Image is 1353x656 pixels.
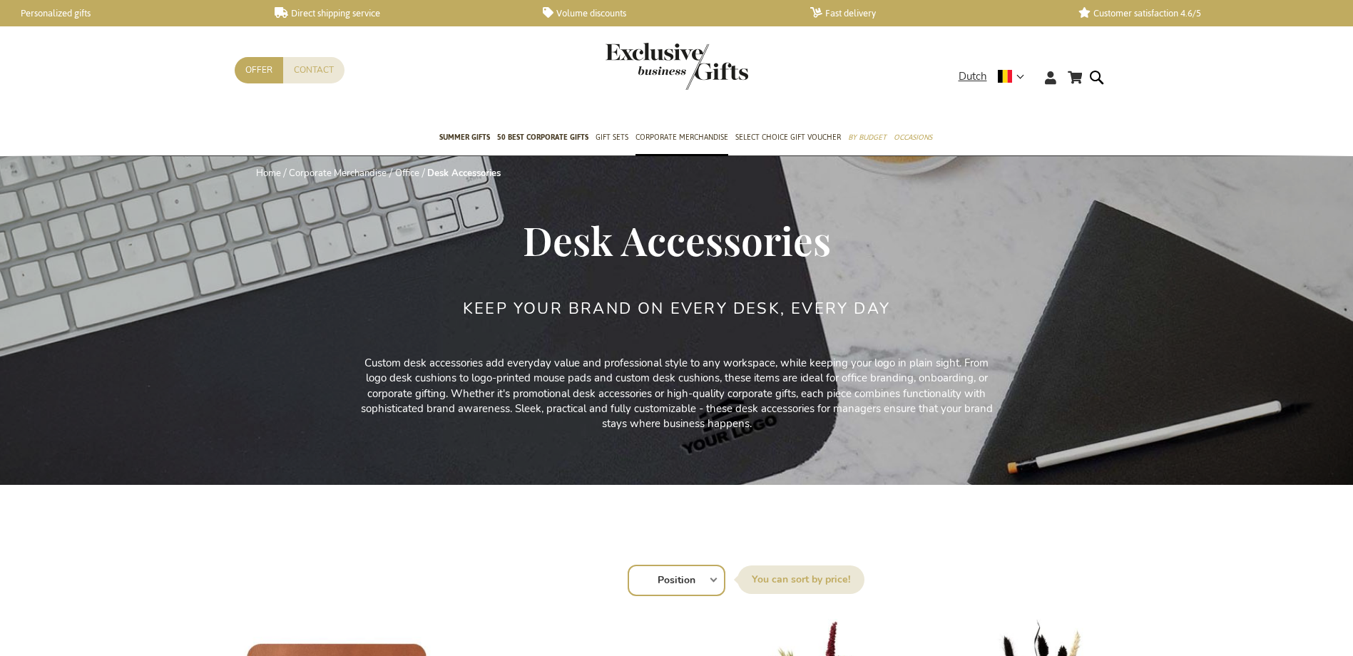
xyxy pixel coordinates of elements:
p: Custom desk accessories add everyday value and professional style to any workspace, while keeping... [356,356,998,432]
a: Offer [235,57,283,83]
span: Desk Accessories [523,213,831,266]
a: Corporate Merchandise [289,167,387,180]
span: Corporate Merchandise [635,130,728,145]
a: Home [256,167,281,180]
span: Dutch [959,68,987,85]
font: Volume discounts [556,4,626,22]
font: Personalized gifts [21,4,91,22]
span: Summer gifts [439,130,490,145]
strong: Desk Accessories [427,167,501,180]
span: By Budget [848,130,887,145]
a: Contact [283,57,344,83]
img: Exclusive Business gifts logo [606,43,748,90]
a: Volume discounts [543,7,787,19]
div: Dutch [959,68,1033,85]
font: Customer satisfaction 4.6/5 [1093,4,1201,22]
label: Sort by [737,565,864,594]
font: Direct shipping service [291,4,380,22]
font: Fast delivery [825,4,876,22]
span: Occasions [894,130,932,145]
h2: Keep your brand on every desk, every day [463,300,890,317]
a: Direct shipping service [275,7,519,19]
a: Personalized gifts [7,7,252,19]
a: Office [395,167,419,180]
a: Store logo [606,43,677,90]
a: Customer satisfaction 4.6/5 [1078,7,1323,19]
span: Gift Sets [596,130,628,145]
a: Fast delivery [810,7,1055,19]
span: Select Choice Gift Voucher [735,130,841,145]
span: 50 Best Corporate Gifts [497,130,588,145]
